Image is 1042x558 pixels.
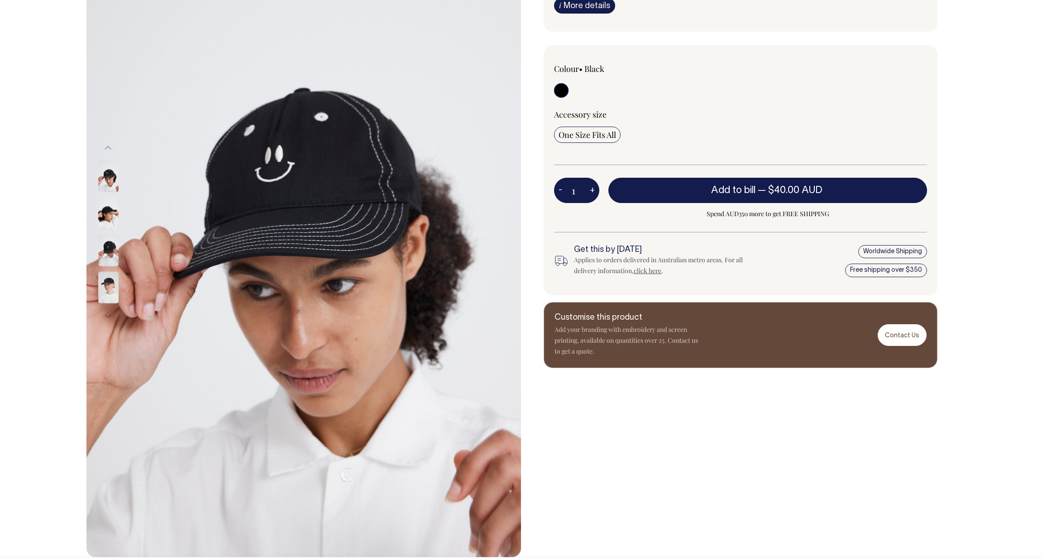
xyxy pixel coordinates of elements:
[554,324,699,357] p: Add your branding with embroidery and screen printing, available on quantities over 25. Contact u...
[101,306,115,326] button: Next
[584,63,604,74] label: Black
[711,186,755,195] span: Add to bill
[579,63,583,74] span: •
[574,246,758,255] h6: Get this by [DATE]
[554,181,567,199] button: -
[608,208,927,219] span: Spend AUD350 more to get FREE SHIPPING
[98,161,119,192] img: Smile Cap
[98,272,119,303] img: black
[554,63,703,74] div: Colour
[554,313,699,322] h6: Customise this product
[559,0,561,10] span: i
[878,324,927,345] a: Contact Us
[634,266,661,275] a: click here
[585,181,599,199] button: +
[554,127,621,143] input: One Size Fits All
[574,255,758,276] div: Applies to orders delivered in Australian metro areas. For all delivery information, .
[768,186,822,195] span: $40.00 AUD
[98,198,119,229] img: Smile Cap
[608,178,927,203] button: Add to bill —$40.00 AUD
[98,235,119,266] img: Smile Cap
[758,186,825,195] span: —
[554,109,927,120] div: Accessory size
[559,129,616,140] span: One Size Fits All
[101,137,115,158] button: Previous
